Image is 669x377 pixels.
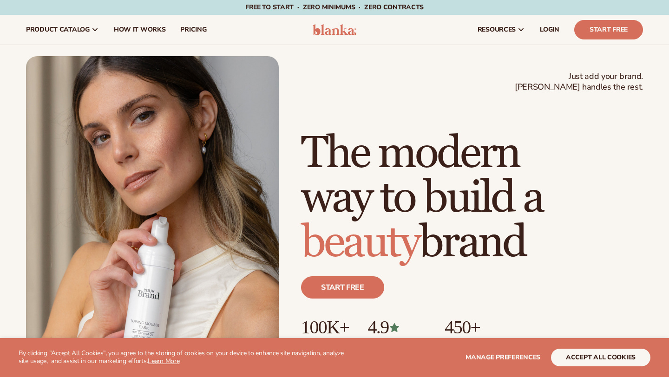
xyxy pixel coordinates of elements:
[445,317,515,338] p: 450+
[470,15,532,45] a: resources
[313,24,357,35] img: logo
[466,349,540,366] button: Manage preferences
[515,71,643,93] span: Just add your brand. [PERSON_NAME] handles the rest.
[551,349,650,366] button: accept all cookies
[106,15,173,45] a: How It Works
[245,3,424,12] span: Free to start · ZERO minimums · ZERO contracts
[301,131,643,265] h1: The modern way to build a brand
[301,215,419,270] span: beauty
[19,350,349,365] p: By clicking "Accept All Cookies", you agree to the storing of cookies on your device to enhance s...
[180,26,206,33] span: pricing
[301,276,384,299] a: Start free
[26,56,279,375] img: Female holding tanning mousse.
[173,15,214,45] a: pricing
[367,317,426,338] p: 4.9
[574,20,643,39] a: Start Free
[466,353,540,362] span: Manage preferences
[478,26,516,33] span: resources
[114,26,166,33] span: How It Works
[540,26,559,33] span: LOGIN
[148,357,179,365] a: Learn More
[26,26,90,33] span: product catalog
[532,15,567,45] a: LOGIN
[301,317,349,338] p: 100K+
[19,15,106,45] a: product catalog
